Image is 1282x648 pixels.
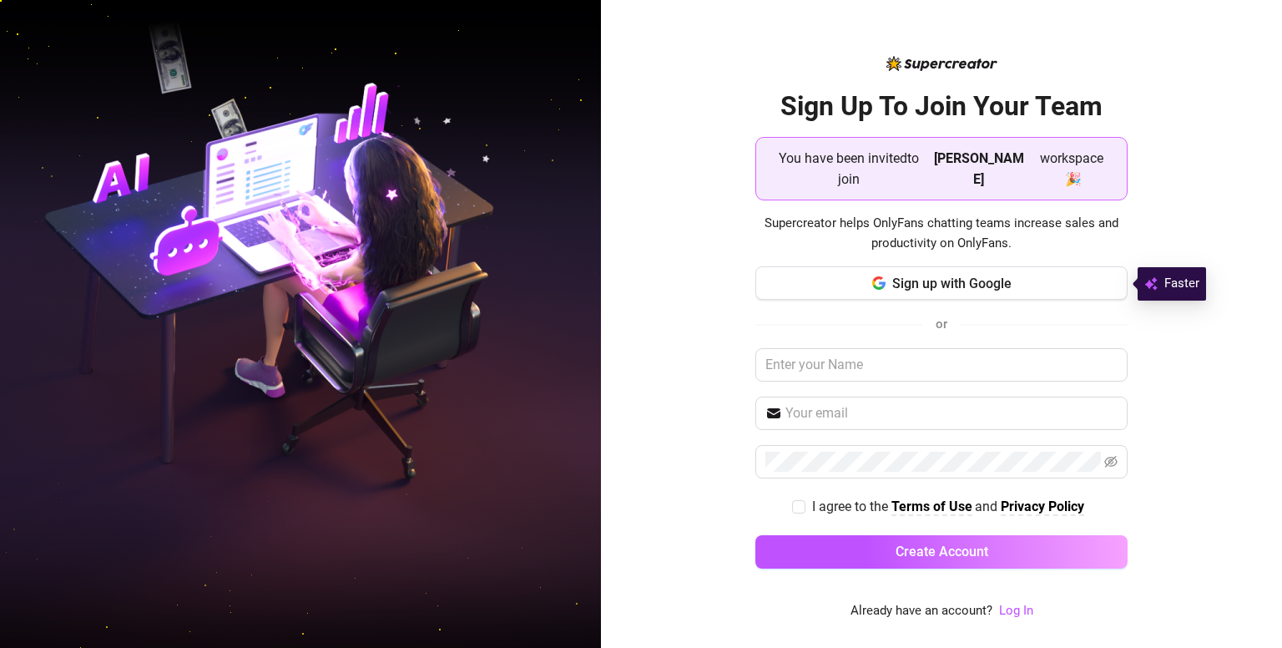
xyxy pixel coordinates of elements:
[755,214,1128,253] span: Supercreator helps OnlyFans chatting teams increase sales and productivity on OnlyFans.
[1104,455,1118,468] span: eye-invisible
[936,316,947,332] span: or
[755,266,1128,300] button: Sign up with Google
[886,56,997,71] img: logo-BBDzfeDw.svg
[812,499,891,514] span: I agree to the
[755,348,1128,382] input: Enter your Name
[755,89,1128,124] h2: Sign Up To Join Your Team
[1164,274,1199,294] span: Faster
[999,601,1033,621] a: Log In
[975,499,1001,514] span: and
[1031,148,1113,190] span: workspace 🎉
[891,499,972,514] strong: Terms of Use
[770,148,927,190] span: You have been invited to join
[1144,274,1158,294] img: svg%3e
[850,601,992,621] span: Already have an account?
[934,150,1024,187] strong: [PERSON_NAME]
[896,544,988,559] span: Create Account
[892,276,1012,291] span: Sign up with Google
[1001,499,1084,516] a: Privacy Policy
[999,603,1033,618] a: Log In
[891,499,972,516] a: Terms of Use
[1001,499,1084,514] strong: Privacy Policy
[785,403,1118,423] input: Your email
[755,535,1128,569] button: Create Account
